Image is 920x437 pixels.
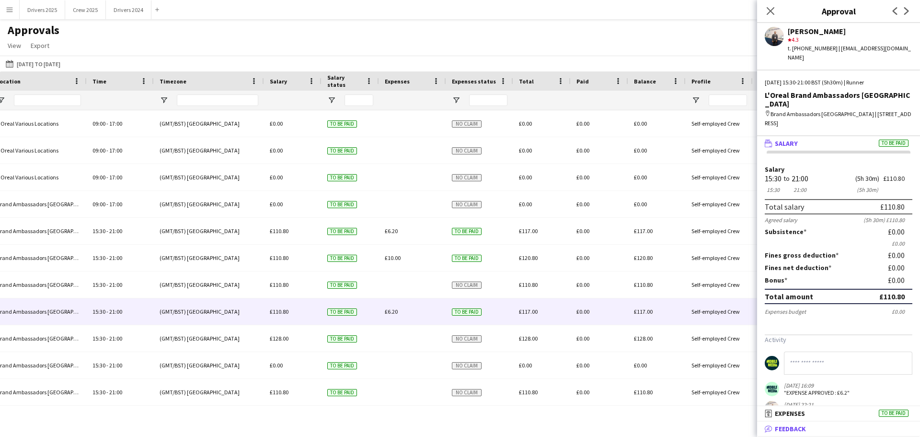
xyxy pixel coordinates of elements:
app-user-avatar: Usman Ghazanfar [765,401,779,415]
span: Salary [775,139,798,148]
span: 15:30 [92,308,105,315]
input: Expenses status Filter Input [469,94,507,106]
div: 4.3 [788,35,912,44]
span: To be paid [452,308,482,316]
div: (GMT/BST) [GEOGRAPHIC_DATA] [154,298,264,325]
span: £128.00 [634,335,653,342]
span: Salary [270,78,287,85]
span: 15:30 [92,281,105,288]
span: £0.00 [576,389,589,396]
span: Self-employed Crew [691,308,740,315]
div: £0.00 [892,308,912,315]
span: 15:30 [92,335,105,342]
div: [DATE] 16:09 [784,382,850,389]
div: (5h 30m) £110.80 [863,216,912,224]
span: 09:00 [92,120,105,127]
span: - [106,147,108,154]
span: £0.00 [576,120,589,127]
span: £0.00 [634,147,647,154]
mat-expansion-panel-header: ExpensesTo be paid [757,406,920,421]
div: 5h 30m [855,175,879,182]
div: £0.00 [765,240,912,247]
span: £0.00 [270,174,283,181]
div: Agreed salary [765,216,797,224]
span: £0.00 [576,227,589,235]
label: Subsistence [765,227,806,236]
button: [DATE] to [DATE] [4,58,62,70]
span: £117.00 [519,227,538,235]
span: £117.00 [634,227,653,235]
span: Self-employed Crew [691,254,740,261]
div: to [783,175,790,182]
div: 21:00 [792,175,808,182]
span: 21:00 [109,308,122,315]
div: "EXPENSE APPROVED: £6.2" [784,389,850,396]
span: £110.80 [634,389,653,396]
span: 21:00 [109,227,122,235]
span: To be paid [452,228,482,235]
span: - [106,120,108,127]
label: Bonus [765,276,787,284]
input: Profile Filter Input [709,94,747,106]
div: £0.00 [888,276,912,284]
button: Drivers 2024 [106,0,151,19]
span: To be paid [327,389,357,396]
span: £110.80 [270,389,288,396]
span: To be paid [327,228,357,235]
span: Balance [634,78,656,85]
span: To be paid [327,201,357,208]
span: £0.00 [519,174,532,181]
span: Export [31,41,49,50]
span: 17:00 [109,174,122,181]
span: £0.00 [519,201,532,208]
span: 09:00 [92,147,105,154]
span: £0.00 [576,335,589,342]
div: (GMT/BST) [GEOGRAPHIC_DATA] [154,325,264,352]
span: No claim [452,282,482,289]
span: - [106,308,108,315]
div: 21:00 [792,186,808,193]
div: £0.00 [888,227,912,236]
span: £120.80 [634,254,653,261]
span: To be paid [327,282,357,289]
span: 15:30 [92,227,105,235]
span: £0.00 [576,362,589,369]
span: Total [519,78,534,85]
span: £6.20 [385,227,398,235]
span: £0.00 [270,201,283,208]
div: (GMT/BST) [GEOGRAPHIC_DATA] [154,110,264,137]
span: - [106,281,108,288]
span: - [106,174,108,181]
span: Self-employed Crew [691,362,740,369]
input: Salary status Filter Input [345,94,373,106]
span: 17:00 [109,120,122,127]
div: 15:30 [765,186,782,193]
span: Expenses status [452,78,496,85]
span: Self-employed Crew [691,147,740,154]
span: Paid [576,78,589,85]
div: Total salary [765,202,804,212]
button: Drivers 2025 [20,0,65,19]
div: Total amount [765,292,813,301]
input: Timezone Filter Input [177,94,258,106]
span: Profile [691,78,711,85]
span: - [106,389,108,396]
div: (GMT/BST) [GEOGRAPHIC_DATA] [154,352,264,378]
span: Self-employed Crew [691,281,740,288]
div: (GMT/BST) [GEOGRAPHIC_DATA] [154,272,264,298]
div: £110.80 [880,202,905,212]
div: (GMT/BST) [GEOGRAPHIC_DATA] [154,191,264,217]
div: SalaryTo be paid [757,151,920,428]
span: 21:00 [109,362,122,369]
span: £0.00 [576,281,589,288]
div: £0.00 [888,263,912,272]
span: - [106,335,108,342]
span: £0.00 [634,362,647,369]
div: £110.80 [883,175,912,182]
span: - [106,227,108,235]
span: No claim [452,174,482,181]
div: (GMT/BST) [GEOGRAPHIC_DATA] [154,379,264,405]
span: £10.00 [385,254,401,261]
span: No claim [452,120,482,128]
span: To be paid [327,255,357,262]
